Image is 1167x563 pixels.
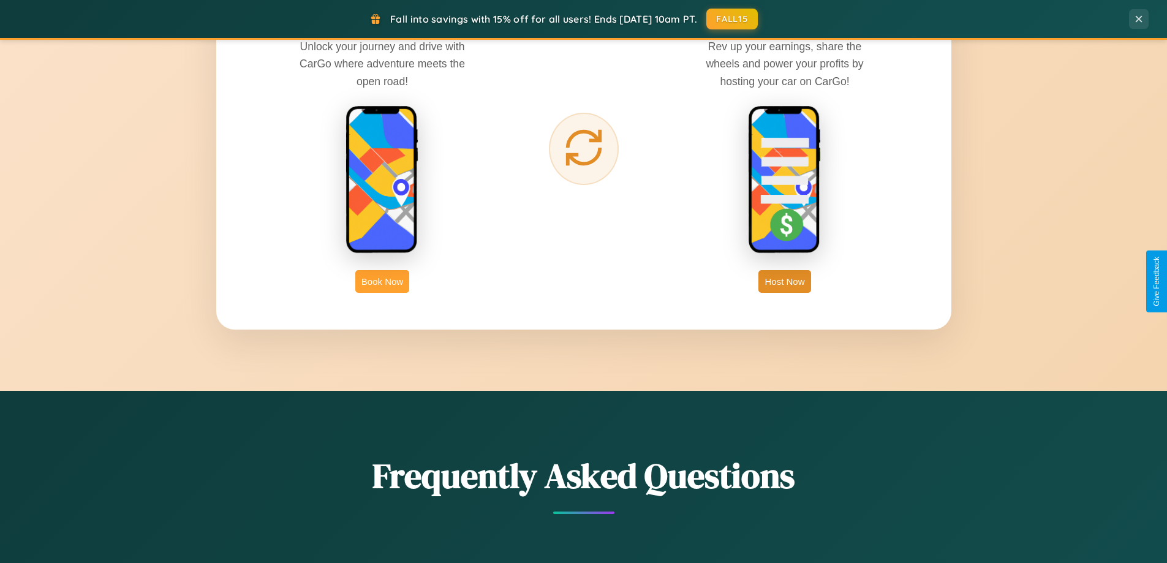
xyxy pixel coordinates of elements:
h2: Frequently Asked Questions [216,452,951,499]
div: Give Feedback [1152,257,1161,306]
p: Unlock your journey and drive with CarGo where adventure meets the open road! [290,38,474,89]
button: Host Now [758,270,810,293]
button: Book Now [355,270,409,293]
p: Rev up your earnings, share the wheels and power your profits by hosting your car on CarGo! [693,38,877,89]
img: host phone [748,105,821,255]
img: rent phone [346,105,419,255]
span: Fall into savings with 15% off for all users! Ends [DATE] 10am PT. [390,13,697,25]
button: FALL15 [706,9,758,29]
